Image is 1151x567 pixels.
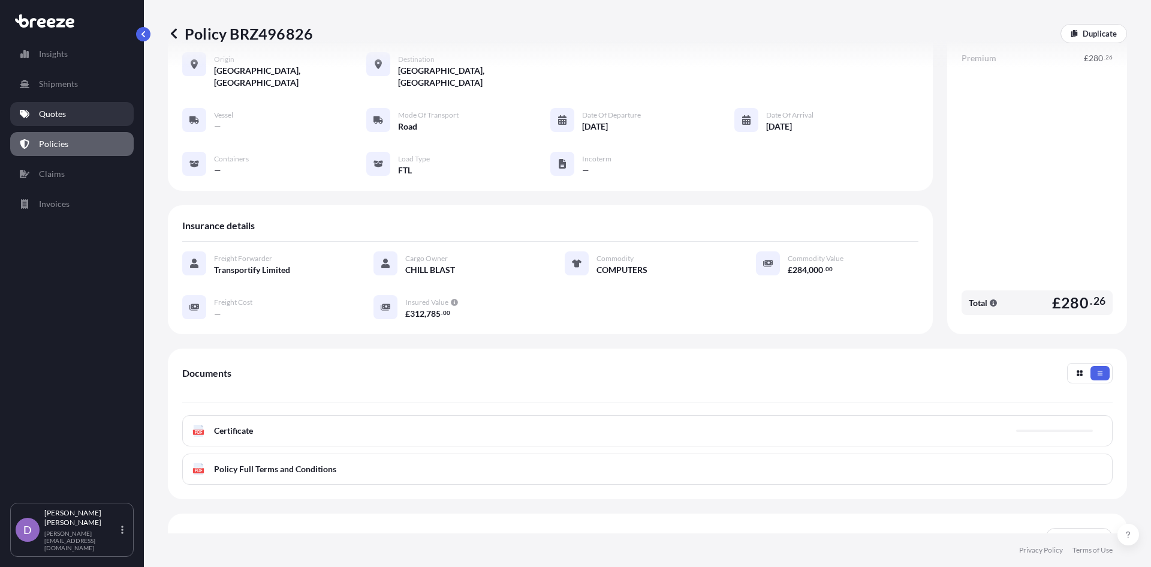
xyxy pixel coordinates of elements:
[969,297,987,309] span: Total
[441,311,442,315] span: .
[195,430,203,434] text: PDF
[214,65,366,89] span: [GEOGRAPHIC_DATA], [GEOGRAPHIC_DATA]
[214,121,221,133] span: —
[424,310,426,318] span: ,
[1072,545,1113,555] a: Terms of Use
[39,198,70,210] p: Invoices
[766,110,813,120] span: Date of Arrival
[788,266,793,274] span: £
[182,532,210,544] span: Claims
[766,121,792,133] span: [DATE]
[825,267,833,271] span: 00
[809,266,823,274] span: 000
[1083,28,1117,40] p: Duplicate
[1090,298,1092,305] span: .
[405,310,410,318] span: £
[39,168,65,180] p: Claims
[582,121,608,133] span: [DATE]
[443,311,450,315] span: 00
[214,264,290,276] span: Transportify Limited
[1058,532,1100,544] p: File a Claim
[405,254,448,263] span: Cargo Owner
[214,110,233,120] span: Vessel
[182,220,255,232] span: Insurance details
[44,508,119,527] p: [PERSON_NAME] [PERSON_NAME]
[405,264,455,276] span: CHILL BLAST
[582,154,611,164] span: Incoterm
[582,110,641,120] span: Date of Departure
[214,463,336,475] span: Policy Full Terms and Conditions
[10,132,134,156] a: Policies
[39,78,78,90] p: Shipments
[824,267,825,271] span: .
[426,310,441,318] span: 785
[214,425,253,437] span: Certificate
[1045,528,1113,547] a: File a Claim
[10,162,134,186] a: Claims
[214,254,272,263] span: Freight Forwarder
[1060,24,1127,43] a: Duplicate
[10,42,134,66] a: Insights
[10,72,134,96] a: Shipments
[182,367,231,379] span: Documents
[398,65,550,89] span: [GEOGRAPHIC_DATA], [GEOGRAPHIC_DATA]
[39,48,68,60] p: Insights
[10,192,134,216] a: Invoices
[168,24,313,43] p: Policy BRZ496826
[23,524,32,536] span: D
[582,164,589,176] span: —
[1052,295,1061,310] span: £
[405,298,448,307] span: Insured Value
[398,121,417,133] span: Road
[214,164,221,176] span: —
[410,310,424,318] span: 312
[182,454,1113,485] a: PDFPolicy Full Terms and Conditions
[195,469,203,473] text: PDF
[398,110,459,120] span: Mode of Transport
[214,308,221,320] span: —
[214,298,252,307] span: Freight Cost
[39,108,66,120] p: Quotes
[1061,295,1089,310] span: 280
[596,264,647,276] span: COMPUTERS
[788,254,843,263] span: Commodity Value
[1019,545,1063,555] a: Privacy Policy
[596,254,634,263] span: Commodity
[793,266,807,274] span: 284
[1093,298,1105,305] span: 26
[214,154,249,164] span: Containers
[44,530,119,551] p: [PERSON_NAME][EMAIL_ADDRESS][DOMAIN_NAME]
[10,102,134,126] a: Quotes
[807,266,809,274] span: ,
[39,138,68,150] p: Policies
[398,154,430,164] span: Load Type
[398,164,412,176] span: FTL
